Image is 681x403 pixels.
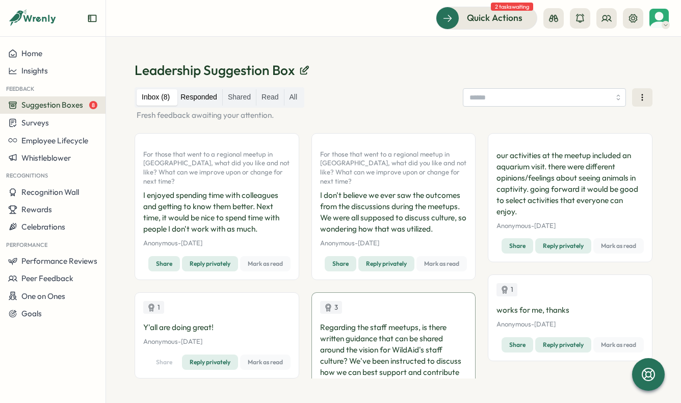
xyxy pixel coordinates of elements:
span: Performance Reviews [21,256,97,266]
div: Upvotes [143,301,164,314]
span: Rewards [21,205,52,214]
span: Suggestion Boxes [21,100,83,110]
span: Reply privately [543,338,584,352]
p: For those that went to a regional meetup in [GEOGRAPHIC_DATA], what did you like and not like? Wh... [320,150,467,186]
span: Mark as read [601,338,636,352]
button: Mark as read [240,355,291,370]
span: 2 tasks waiting [491,3,533,11]
span: Reply privately [366,257,407,271]
button: Share [148,355,180,370]
button: Reply privately [535,337,591,352]
span: Goals [21,309,42,318]
button: Share [325,256,356,271]
button: Mark as read [593,238,644,254]
span: Share [156,355,172,369]
button: Mark as read [240,256,291,271]
span: Mark as read [424,257,459,271]
span: Quick Actions [467,11,522,24]
label: Responded [175,89,222,106]
span: Share [509,239,526,253]
button: Expand sidebar [87,13,97,23]
span: Mark as read [601,239,636,253]
span: [DATE] [534,221,556,230]
button: Reply privately [358,256,414,271]
span: Reply privately [190,355,230,369]
p: I enjoyed spending time with colleagues and getting to know them better. Next time, it would be n... [143,190,291,235]
span: [DATE] [534,320,556,328]
span: [DATE] [181,337,202,345]
label: Read [256,89,283,106]
span: Anonymous - [143,337,181,345]
button: Reply privately [182,256,238,271]
label: Inbox (8) [137,89,175,106]
span: Employee Lifecycle [21,136,88,145]
span: Recognition Wall [21,187,79,197]
span: Insights [21,66,48,75]
button: Share [502,337,533,352]
button: Reply privately [182,355,238,370]
span: Peer Feedback [21,273,73,283]
span: Share [332,257,349,271]
span: Surveys [21,118,49,128]
div: Upvotes [320,301,342,314]
button: Quick Actions [436,7,537,29]
span: Whistleblower [21,153,71,163]
p: Y'all are doing great! [143,322,291,333]
span: Reply privately [190,257,230,271]
span: [DATE] [181,239,202,247]
span: Celebrations [21,222,65,232]
p: our activities at the meetup included an aquarium visit. there were different opinions/feelings a... [496,150,644,217]
div: Upvotes [496,283,517,296]
span: One on Ones [21,291,65,301]
button: Mark as read [416,256,467,271]
span: Reply privately [543,239,584,253]
span: [DATE] [358,239,379,247]
span: Home [21,48,42,58]
p: works for me, thanks [496,305,644,316]
button: Share [502,238,533,254]
img: April [649,9,669,28]
span: 8 [89,101,97,109]
button: Reply privately [535,238,591,254]
span: Share [156,257,172,271]
span: Anonymous - [143,239,181,247]
p: Fresh feedback awaiting your attention. [135,110,652,121]
p: For those that went to a regional meetup in [GEOGRAPHIC_DATA], what did you like and not like? Wh... [143,150,291,186]
span: Anonymous - [320,239,358,247]
span: Anonymous - [496,320,534,328]
span: Anonymous - [496,221,534,230]
span: Share [509,338,526,352]
span: Mark as read [248,355,283,369]
button: Mark as read [593,337,644,352]
p: Leadership Suggestion Box [135,61,295,79]
label: All [284,89,303,106]
label: Shared [223,89,256,106]
p: I don't believe we ever saw the outcomes from the discussions during the meetups. We were all sup... [320,190,467,235]
span: Mark as read [248,257,283,271]
button: Share [148,256,180,271]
